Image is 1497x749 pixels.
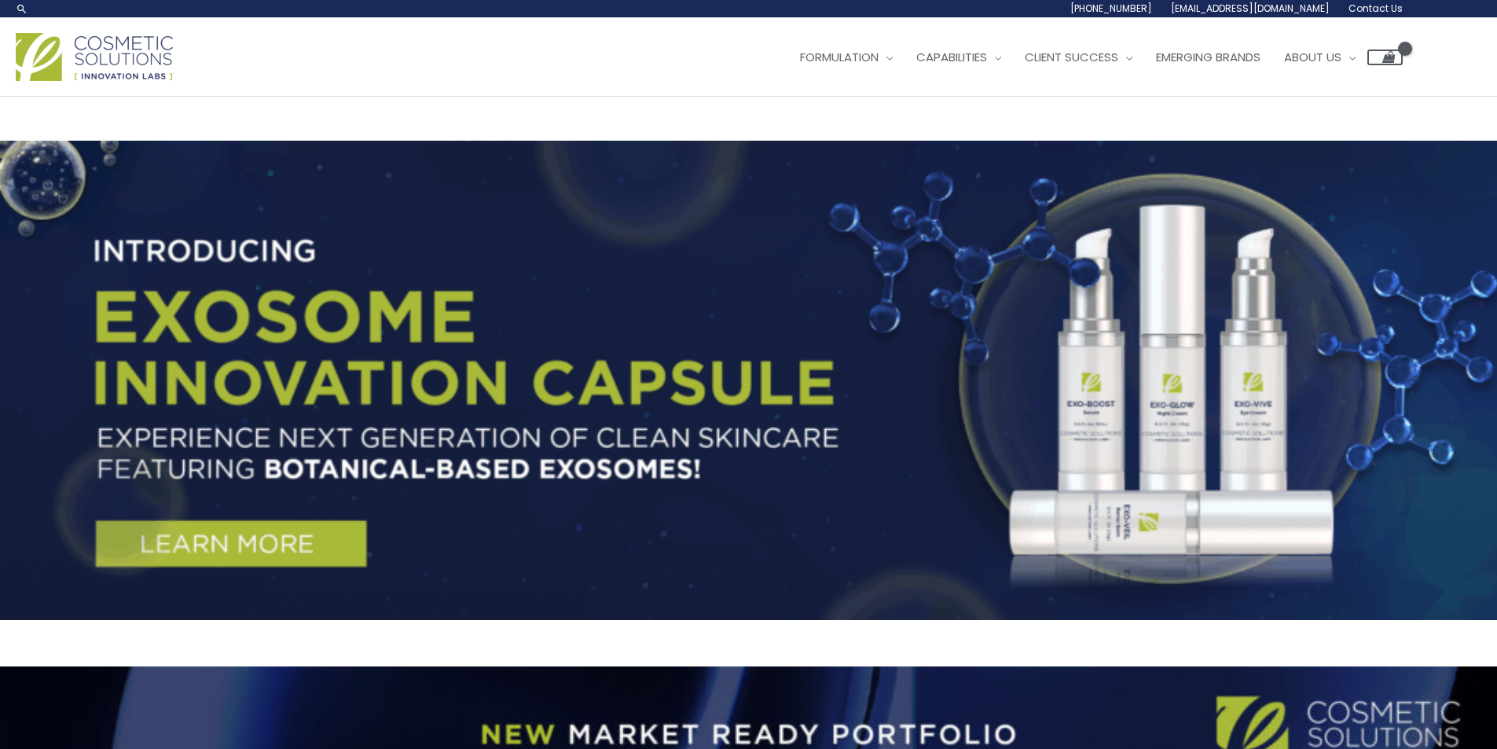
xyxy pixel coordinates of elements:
nav: Site Navigation [776,34,1403,81]
a: Client Success [1013,34,1144,81]
a: Search icon link [16,2,28,15]
span: Client Success [1025,49,1118,65]
a: About Us [1272,34,1367,81]
a: Emerging Brands [1144,34,1272,81]
span: [PHONE_NUMBER] [1070,2,1152,15]
span: Capabilities [916,49,987,65]
span: [EMAIL_ADDRESS][DOMAIN_NAME] [1171,2,1330,15]
a: Capabilities [904,34,1013,81]
a: Formulation [788,34,904,81]
span: Formulation [800,49,879,65]
img: Cosmetic Solutions Logo [16,33,173,81]
span: About Us [1284,49,1341,65]
span: Emerging Brands [1156,49,1260,65]
a: View Shopping Cart, empty [1367,50,1403,65]
span: Contact Us [1348,2,1403,15]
